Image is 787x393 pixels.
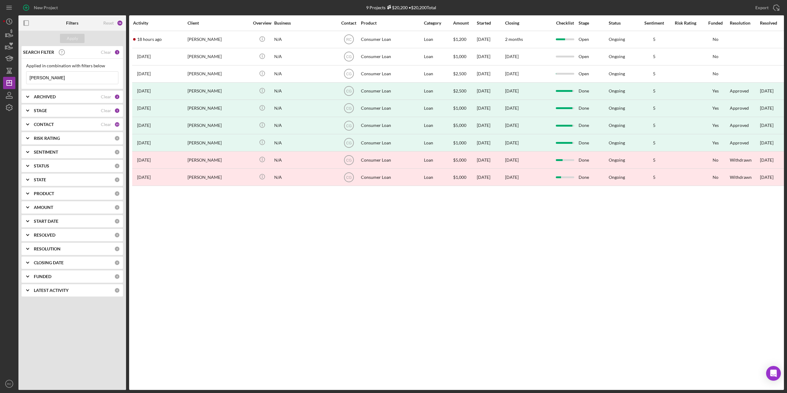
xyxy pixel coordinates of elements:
[639,140,670,145] div: 5
[424,169,453,185] div: Loan
[114,205,120,210] div: 0
[346,141,352,145] text: CG
[274,135,336,151] div: N/A
[424,152,453,168] div: Loan
[114,149,120,155] div: 0
[477,169,504,185] div: [DATE]
[114,122,120,127] div: 10
[453,54,466,59] span: $1,000
[579,117,608,134] div: Done
[34,163,49,168] b: STATUS
[702,175,729,180] div: No
[137,88,151,93] time: 2024-12-12 16:26
[477,31,504,48] div: [DATE]
[274,83,336,99] div: N/A
[34,177,46,182] b: STATE
[114,136,120,141] div: 0
[114,191,120,196] div: 0
[609,158,625,163] div: Ongoing
[60,34,85,43] button: Apply
[579,135,608,151] div: Done
[579,66,608,82] div: Open
[609,123,625,128] div: Ongoing
[361,66,422,82] div: Consumer Loan
[34,288,69,293] b: LATEST ACTIVITY
[730,140,749,145] div: Approved
[34,94,56,99] b: ARCHIVED
[639,54,670,59] div: 5
[453,83,476,99] div: $2,500
[424,66,453,82] div: Loan
[34,260,64,265] b: CLOSING DATE
[579,31,608,48] div: Open
[477,100,504,116] div: [DATE]
[188,135,249,151] div: [PERSON_NAME]
[361,100,422,116] div: Consumer Loan
[505,106,519,111] div: [DATE]
[188,117,249,134] div: [PERSON_NAME]
[366,5,436,10] div: 9 Projects • $20,200 Total
[453,21,476,26] div: Amount
[730,106,749,111] div: Approved
[346,89,352,93] text: CG
[579,49,608,65] div: Open
[639,88,670,93] div: 5
[749,2,784,14] button: Export
[639,71,670,76] div: 5
[361,135,422,151] div: Consumer Loan
[361,21,422,26] div: Product
[424,31,453,48] div: Loan
[609,175,625,180] div: Ongoing
[505,140,519,145] div: [DATE]
[361,49,422,65] div: Consumer Loan
[579,169,608,185] div: Done
[755,2,769,14] div: Export
[505,54,519,59] time: [DATE]
[702,37,729,42] div: No
[639,37,670,42] div: 5
[34,205,53,210] b: AMOUNT
[639,106,670,111] div: 5
[424,100,453,116] div: Loan
[188,66,249,82] div: [PERSON_NAME]
[34,122,54,127] b: CONTACT
[453,117,476,134] div: $5,000
[34,246,61,251] b: RESOLUTION
[702,71,729,76] div: No
[361,83,422,99] div: Consumer Loan
[188,83,249,99] div: [PERSON_NAME]
[346,55,352,59] text: CG
[3,378,15,390] button: RC
[477,66,504,82] div: [DATE]
[114,108,120,113] div: 5
[274,169,336,185] div: N/A
[730,88,749,93] div: Approved
[274,117,336,134] div: N/A
[34,219,58,224] b: START DATE
[453,169,476,185] div: $1,000
[609,71,625,76] div: Ongoing
[730,175,752,180] div: Withdrawn
[639,123,670,128] div: 5
[23,50,54,55] b: SEARCH FILTER
[609,54,625,59] div: Ongoing
[114,94,120,100] div: 2
[188,49,249,65] div: [PERSON_NAME]
[188,169,249,185] div: [PERSON_NAME]
[251,21,274,26] div: Overview
[424,83,453,99] div: Loan
[346,158,352,162] text: CG
[424,117,453,134] div: Loan
[477,152,504,168] div: [DATE]
[609,106,625,111] div: Ongoing
[274,66,336,82] div: N/A
[702,158,729,163] div: No
[114,246,120,252] div: 0
[639,158,670,163] div: 5
[274,100,336,116] div: N/A
[114,232,120,238] div: 0
[137,123,151,128] time: 2024-11-21 20:49
[114,177,120,183] div: 0
[670,21,701,26] div: Risk Rating
[137,54,151,59] time: 2025-06-18 16:17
